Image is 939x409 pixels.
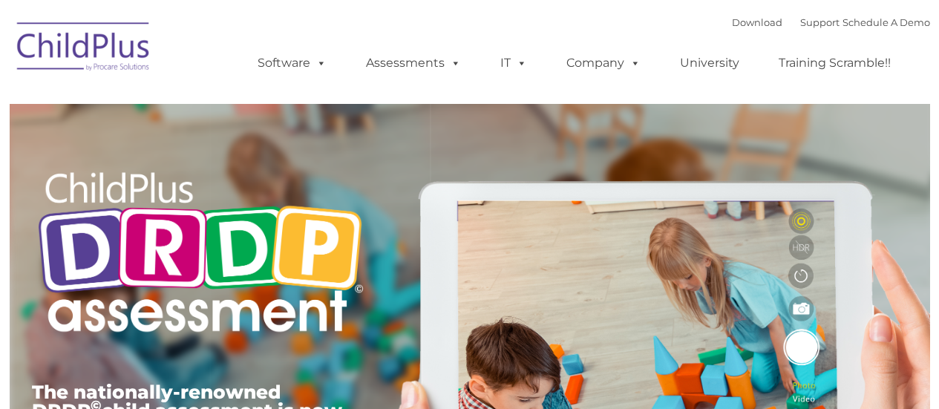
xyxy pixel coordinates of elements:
[485,48,542,78] a: IT
[732,16,930,28] font: |
[243,48,341,78] a: Software
[552,48,655,78] a: Company
[10,12,158,86] img: ChildPlus by Procare Solutions
[32,152,369,357] img: Copyright - DRDP Logo Light
[800,16,840,28] a: Support
[843,16,930,28] a: Schedule A Demo
[764,48,906,78] a: Training Scramble!!
[732,16,782,28] a: Download
[351,48,476,78] a: Assessments
[665,48,754,78] a: University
